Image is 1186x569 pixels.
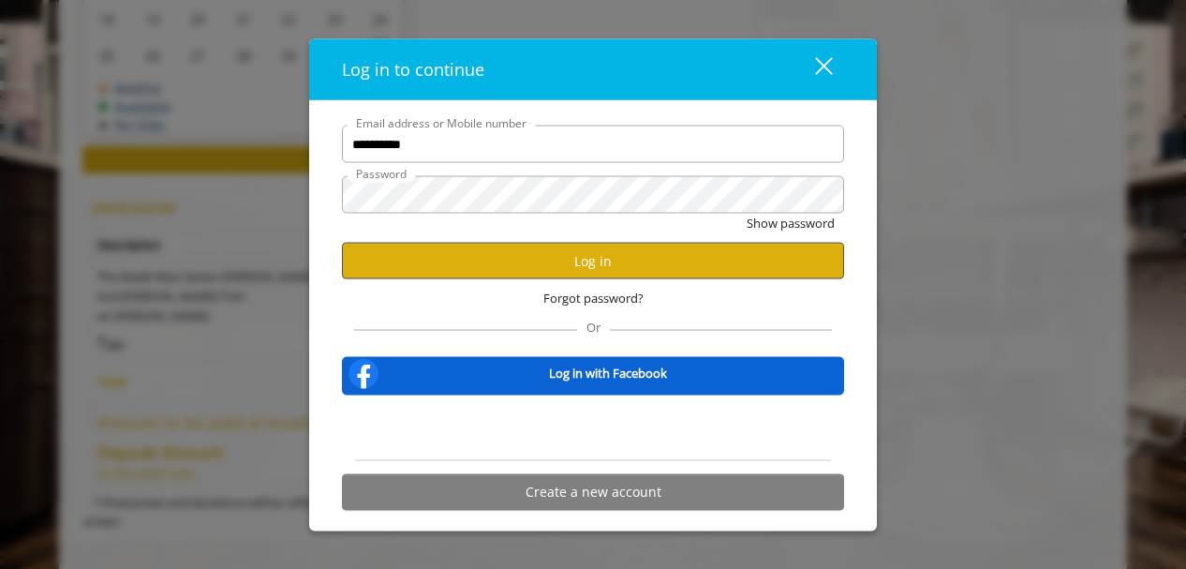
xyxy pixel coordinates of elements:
span: Forgot password? [543,289,644,308]
div: Sign in with Google. Opens in new tab [508,407,679,448]
button: Create a new account [342,473,844,510]
div: close dialog [793,55,831,83]
img: facebook-logo [345,354,382,392]
button: close dialog [780,51,844,89]
input: Password [342,176,844,214]
label: Password [347,165,416,183]
button: Log in [342,243,844,279]
iframe: Sign in with Google Button [498,407,689,448]
button: Show password [747,214,835,233]
label: Email address or Mobile number [347,114,536,132]
span: Log in to continue [342,58,484,81]
input: Email address or Mobile number [342,126,844,163]
span: Or [577,318,610,335]
b: Log in with Facebook [549,364,667,383]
